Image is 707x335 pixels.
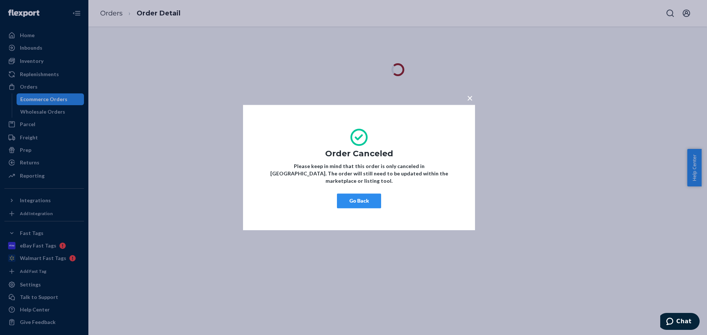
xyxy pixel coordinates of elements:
[337,193,381,208] button: Go Back
[467,92,473,104] span: ×
[270,163,448,184] strong: Please keep in mind that this order is only canceled in [GEOGRAPHIC_DATA]. The order will still n...
[660,313,700,331] iframe: Opens a widget where you can chat to one of our agents
[265,149,453,158] h1: Order Canceled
